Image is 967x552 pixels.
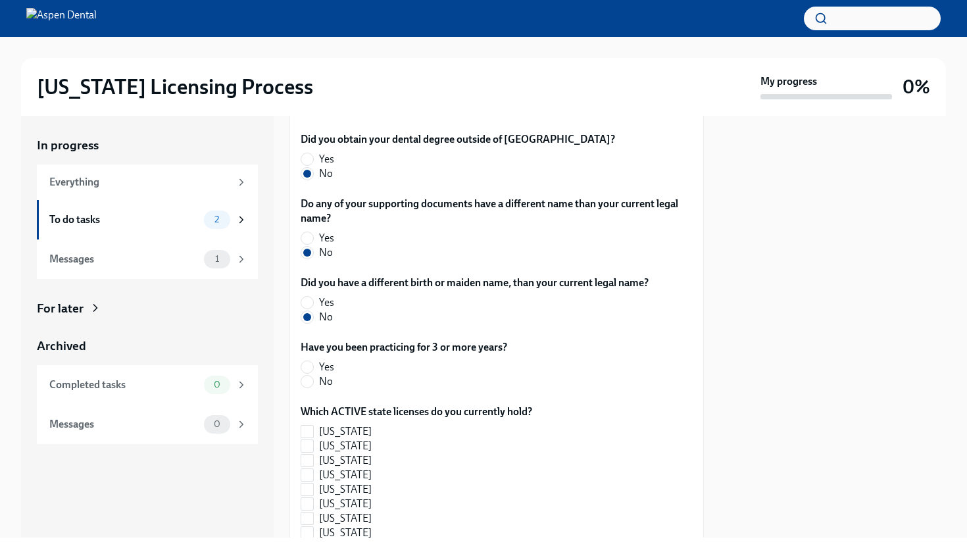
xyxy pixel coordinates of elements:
div: Everything [49,175,230,189]
a: Messages0 [37,405,258,444]
label: Have you been practicing for 3 or more years? [301,340,507,355]
strong: My progress [760,74,817,89]
h3: 0% [903,75,930,99]
img: Aspen Dental [26,8,97,29]
a: In progress [37,137,258,154]
label: Which ACTIVE state licenses do you currently hold? [301,405,532,419]
div: Messages [49,252,199,266]
span: [US_STATE] [319,482,372,497]
span: Yes [319,152,334,166]
div: Completed tasks [49,378,199,392]
span: Yes [319,231,334,245]
span: 1 [207,254,227,264]
a: Archived [37,338,258,355]
span: No [319,310,333,324]
span: 0 [206,380,228,389]
span: No [319,374,333,389]
span: [US_STATE] [319,497,372,511]
label: Did you obtain your dental degree outside of [GEOGRAPHIC_DATA]? [301,132,615,147]
span: [US_STATE] [319,468,372,482]
span: No [319,166,333,181]
span: 2 [207,214,227,224]
div: To do tasks [49,213,199,227]
span: No [319,245,333,260]
a: To do tasks2 [37,200,258,239]
div: Messages [49,417,199,432]
a: Everything [37,164,258,200]
label: Do any of your supporting documents have a different name than your current legal name? [301,197,693,226]
span: [US_STATE] [319,511,372,526]
span: [US_STATE] [319,526,372,540]
span: Yes [319,360,334,374]
span: [US_STATE] [319,439,372,453]
a: Completed tasks0 [37,365,258,405]
div: For later [37,300,84,317]
span: [US_STATE] [319,453,372,468]
span: [US_STATE] [319,424,372,439]
a: Messages1 [37,239,258,279]
a: For later [37,300,258,317]
h2: [US_STATE] Licensing Process [37,74,313,100]
span: 0 [206,419,228,429]
span: Yes [319,295,334,310]
label: Did you have a different birth or maiden name, than your current legal name? [301,276,649,290]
